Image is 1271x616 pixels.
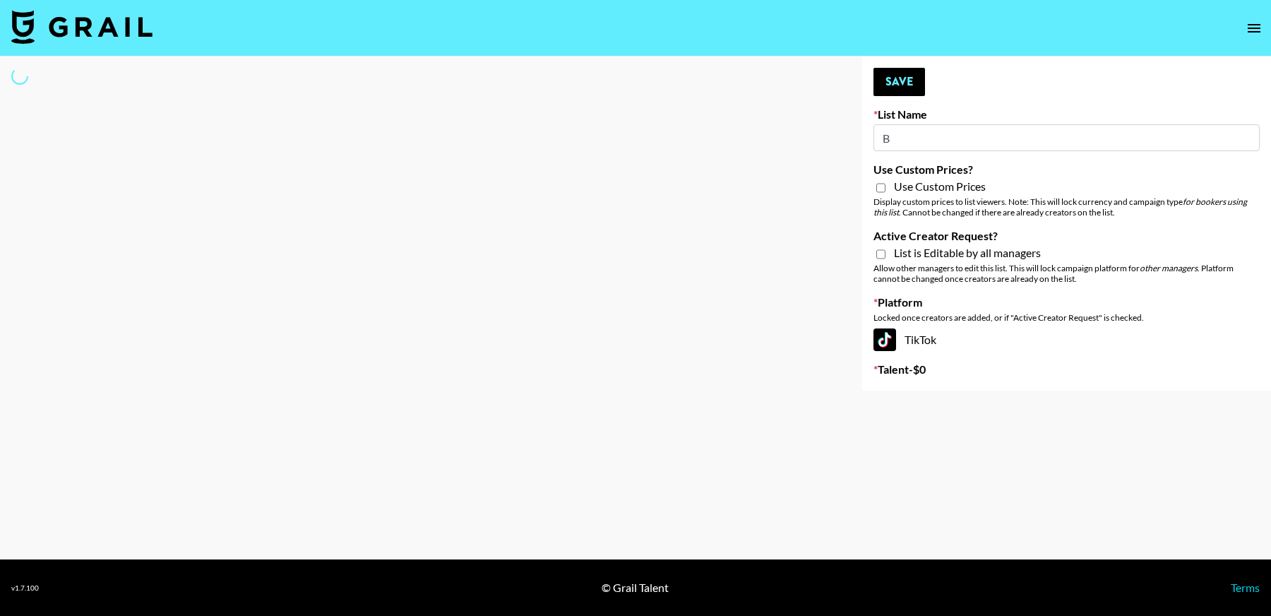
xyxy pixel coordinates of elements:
div: Display custom prices to list viewers. Note: This will lock currency and campaign type . Cannot b... [873,196,1260,218]
em: for bookers using this list [873,196,1247,218]
label: Use Custom Prices? [873,162,1260,177]
div: v 1.7.100 [11,584,39,593]
button: open drawer [1240,14,1268,42]
div: © Grail Talent [602,581,669,595]
label: Platform [873,295,1260,309]
label: Active Creator Request? [873,229,1260,243]
span: Use Custom Prices [894,179,986,194]
a: Terms [1231,581,1260,594]
em: other managers [1140,263,1198,273]
img: Grail Talent [11,10,153,44]
button: Save [873,68,925,96]
img: TikTok [873,328,896,351]
label: List Name [873,107,1260,122]
div: Allow other managers to edit this list. This will lock campaign platform for . Platform cannot be... [873,263,1260,284]
span: List is Editable by all managers [894,246,1041,260]
div: TikTok [873,328,1260,351]
div: Locked once creators are added, or if "Active Creator Request" is checked. [873,312,1260,323]
label: Talent - $ 0 [873,362,1260,377]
